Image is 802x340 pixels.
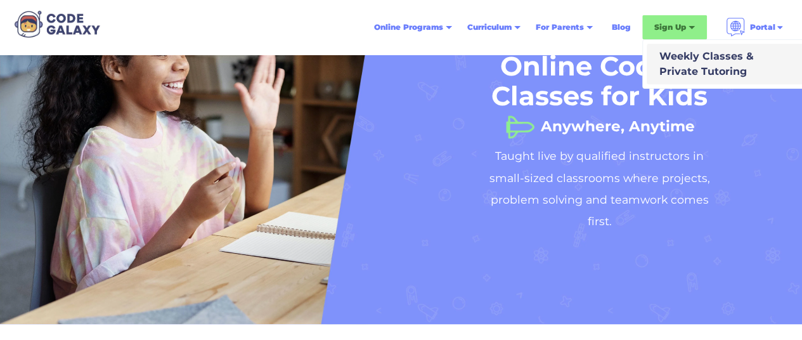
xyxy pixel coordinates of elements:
[750,21,775,34] div: Portal
[467,21,512,34] div: Curriculum
[479,145,720,233] h2: Taught live by qualified instructors in small-sized classrooms where projects, problem solving an...
[374,21,443,34] div: Online Programs
[528,16,600,39] div: For Parents
[541,114,695,126] h1: Anywhere, Anytime
[654,21,686,34] div: Sign Up
[654,49,754,79] div: Weekly Classes & Private Tutoring
[536,21,584,34] div: For Parents
[479,51,720,111] h1: Online Coding Classes for Kids
[460,16,528,39] div: Curriculum
[642,15,707,39] div: Sign Up
[604,16,638,39] a: Blog
[718,13,792,42] div: Portal
[366,16,460,39] div: Online Programs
